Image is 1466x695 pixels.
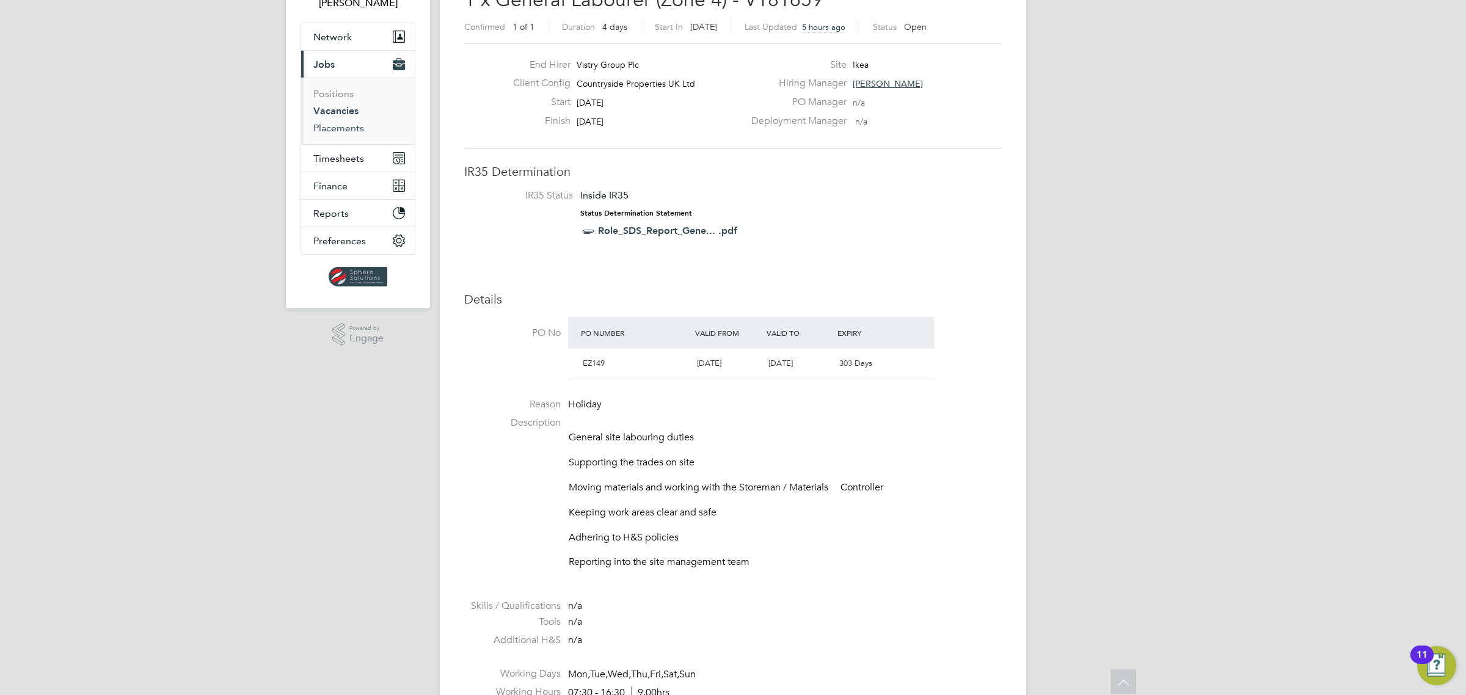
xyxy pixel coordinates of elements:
[464,21,505,32] label: Confirmed
[679,668,696,680] span: Sun
[744,96,847,109] label: PO Manager
[464,327,561,340] label: PO No
[503,59,571,71] label: End Hirer
[568,634,582,646] span: n/a
[503,96,571,109] label: Start
[332,323,384,346] a: Powered byEngage
[512,21,534,32] span: 1 of 1
[802,22,845,32] span: 5 hours ago
[744,59,847,71] label: Site
[853,97,865,108] span: n/a
[834,322,906,344] div: Expiry
[464,616,561,628] label: Tools
[503,77,571,90] label: Client Config
[839,358,872,368] span: 303 Days
[562,21,595,32] label: Duration
[349,333,384,344] span: Engage
[602,21,627,32] span: 4 days
[583,358,605,368] span: EZ149
[690,21,717,32] span: [DATE]
[577,59,639,70] span: Vistry Group Plc
[768,358,793,368] span: [DATE]
[313,59,335,70] span: Jobs
[569,556,1002,569] p: Reporting into the site management team
[853,78,923,89] span: [PERSON_NAME]
[301,51,415,78] button: Jobs
[650,668,663,680] span: Fri,
[744,77,847,90] label: Hiring Manager
[692,322,764,344] div: Valid From
[855,116,867,127] span: n/a
[301,200,415,227] button: Reports
[569,456,1002,469] p: Supporting the trades on site
[301,227,415,254] button: Preferences
[301,23,415,50] button: Network
[745,21,797,32] label: Last Updated
[577,78,695,89] span: Countryside Properties UK Ltd
[313,31,352,43] span: Network
[349,323,384,333] span: Powered by
[663,668,679,680] span: Sat,
[569,431,1002,444] p: General site labouring duties
[503,115,571,128] label: Finish
[569,481,1002,494] p: Moving materials and working with the Storeman / Materials Controller
[580,209,692,217] strong: Status Determination Statement
[873,21,897,32] label: Status
[464,668,561,680] label: Working Days
[313,235,366,247] span: Preferences
[744,115,847,128] label: Deployment Manager
[568,398,602,410] span: Holiday
[464,398,561,411] label: Reason
[464,417,561,429] label: Description
[313,208,349,219] span: Reports
[464,600,561,613] label: Skills / Qualifications
[697,358,721,368] span: [DATE]
[476,189,573,202] label: IR35 Status
[568,600,582,612] span: n/a
[301,267,415,286] a: Go to home page
[904,21,927,32] span: Open
[464,291,1002,307] h3: Details
[577,97,604,108] span: [DATE]
[577,116,604,127] span: [DATE]
[631,668,650,680] span: Thu,
[853,59,869,70] span: Ikea
[598,225,737,236] a: Role_SDS_Report_Gene... .pdf
[313,180,348,192] span: Finance
[764,322,835,344] div: Valid To
[568,616,582,628] span: n/a
[580,189,629,201] span: Inside IR35
[301,172,415,199] button: Finance
[464,164,1002,180] h3: IR35 Determination
[301,145,415,172] button: Timesheets
[313,88,354,100] a: Positions
[569,531,1002,544] p: Adhering to H&S policies
[1417,646,1456,685] button: Open Resource Center, 11 new notifications
[608,668,631,680] span: Wed,
[464,634,561,647] label: Additional H&S
[655,21,683,32] label: Start In
[313,153,364,164] span: Timesheets
[329,267,388,286] img: spheresolutions-logo-retina.png
[568,668,590,680] span: Mon,
[313,122,364,134] a: Placements
[313,105,359,117] a: Vacancies
[301,78,415,144] div: Jobs
[578,322,692,344] div: PO Number
[569,506,1002,519] p: Keeping work areas clear and safe
[590,668,608,680] span: Tue,
[1417,655,1428,671] div: 11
